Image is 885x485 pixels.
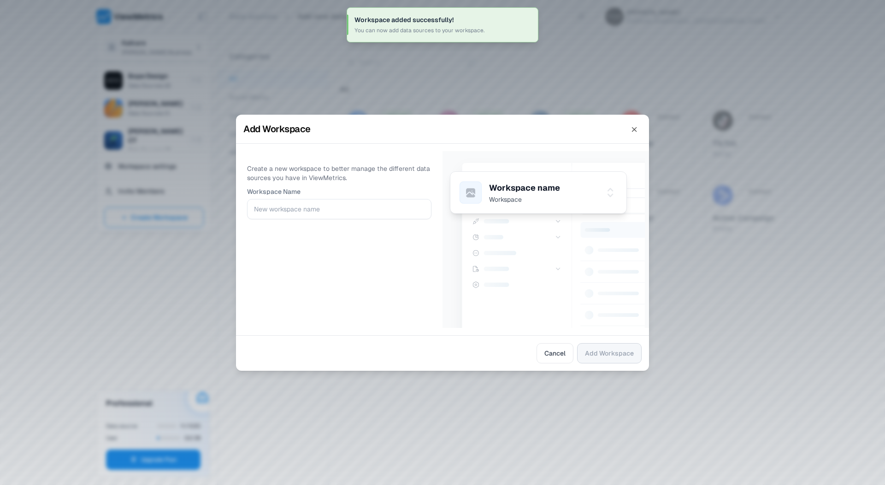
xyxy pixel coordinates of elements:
label: Workspace Name [247,187,301,196]
span: Cancel [544,348,566,359]
button: Cancel [537,343,573,363]
p: Workspace [489,195,596,204]
input: New workspace name [254,203,425,216]
p: Workspace name [489,181,596,195]
p: Create a new workspace to better manage the different data sources you have in ViewMetrics. [247,164,431,182]
h2: Add Workspace [236,115,649,143]
div: Workspace added successfully! [354,15,484,24]
img: Loading dashboard illustration [438,145,645,428]
div: You can now add data sources to your workspace. [354,26,484,35]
